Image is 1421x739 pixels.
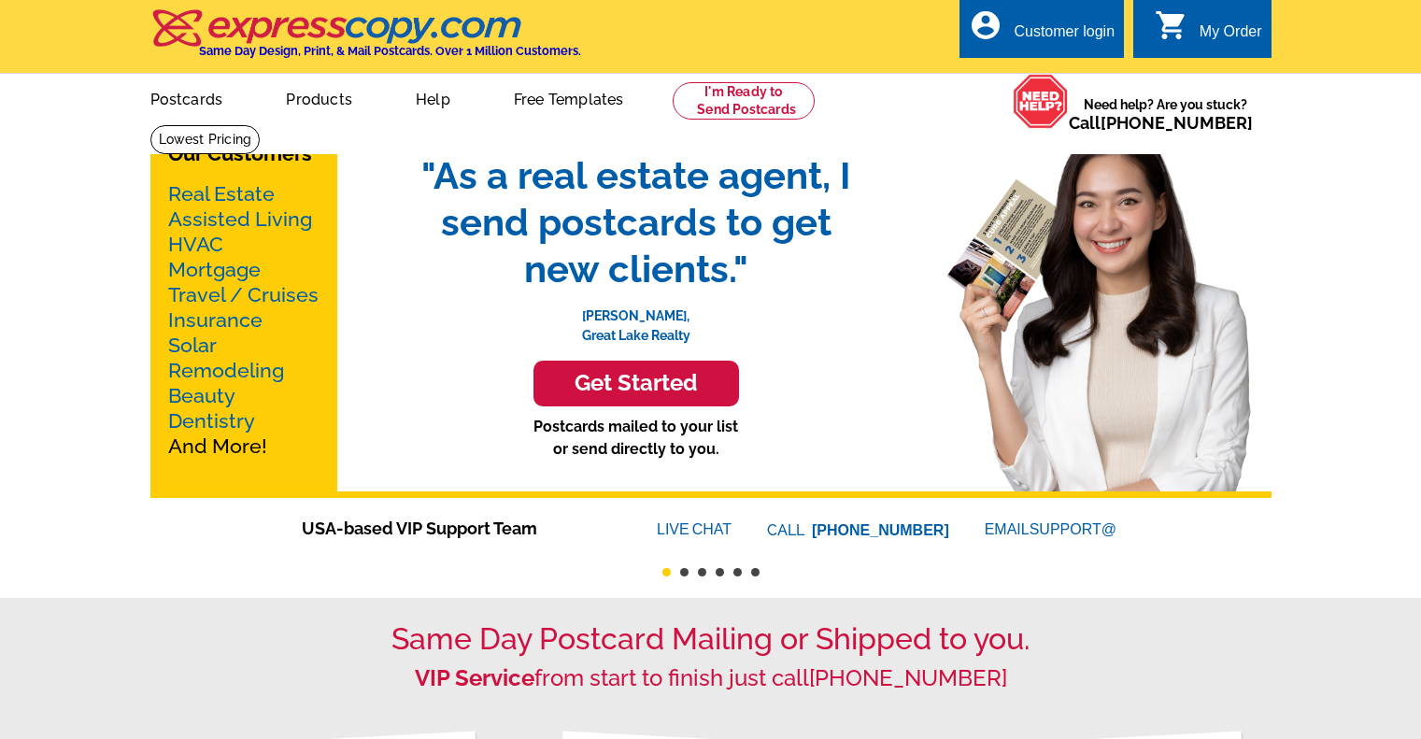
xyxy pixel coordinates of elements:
p: Postcards mailed to your list or send directly to you. [403,416,870,461]
a: Solar [168,334,217,357]
a: Postcards [121,76,253,120]
a: account_circle Customer login [969,21,1115,44]
a: Mortgage [168,258,261,281]
a: Products [256,76,382,120]
p: And More! [168,181,320,459]
span: Need help? Are you stuck? [1069,95,1262,133]
button: 4 of 6 [716,568,724,576]
button: 5 of 6 [733,568,742,576]
a: Free Templates [484,76,654,120]
button: 2 of 6 [680,568,689,576]
a: Travel / Cruises [168,283,319,306]
a: Assisted Living [168,207,312,231]
a: [PHONE_NUMBER] [812,522,949,538]
span: "As a real estate agent, I send postcards to get new clients." [403,152,870,292]
a: [PHONE_NUMBER] [809,664,1007,691]
a: Remodeling [168,359,284,382]
span: Call [1069,113,1253,133]
h3: Get Started [557,370,716,397]
a: EMAILSUPPORT@ [985,521,1119,537]
span: USA-based VIP Support Team [302,516,601,541]
a: Beauty [168,384,235,407]
i: shopping_cart [1155,8,1188,42]
a: HVAC [168,233,223,256]
div: Customer login [1014,23,1115,50]
font: SUPPORT@ [1030,519,1119,541]
h4: Same Day Design, Print, & Mail Postcards. Over 1 Million Customers. [199,44,581,58]
h1: Same Day Postcard Mailing or Shipped to you. [150,621,1272,657]
strong: VIP Service [415,664,534,691]
a: shopping_cart My Order [1155,21,1262,44]
font: CALL [767,519,807,542]
button: 3 of 6 [698,568,706,576]
h2: from start to finish just call [150,665,1272,692]
i: account_circle [969,8,1002,42]
font: LIVE [657,519,692,541]
button: 6 of 6 [751,568,760,576]
a: Same Day Design, Print, & Mail Postcards. Over 1 Million Customers. [150,22,581,58]
a: Real Estate [168,182,275,206]
a: Insurance [168,308,263,332]
div: My Order [1200,23,1262,50]
p: [PERSON_NAME], Great Lake Realty [403,292,870,346]
a: Dentistry [168,409,255,433]
a: Get Started [403,361,870,406]
img: help [1013,74,1069,129]
button: 1 of 6 [662,568,671,576]
a: [PHONE_NUMBER] [1101,113,1253,133]
a: Help [386,76,480,120]
a: LIVECHAT [657,521,732,537]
